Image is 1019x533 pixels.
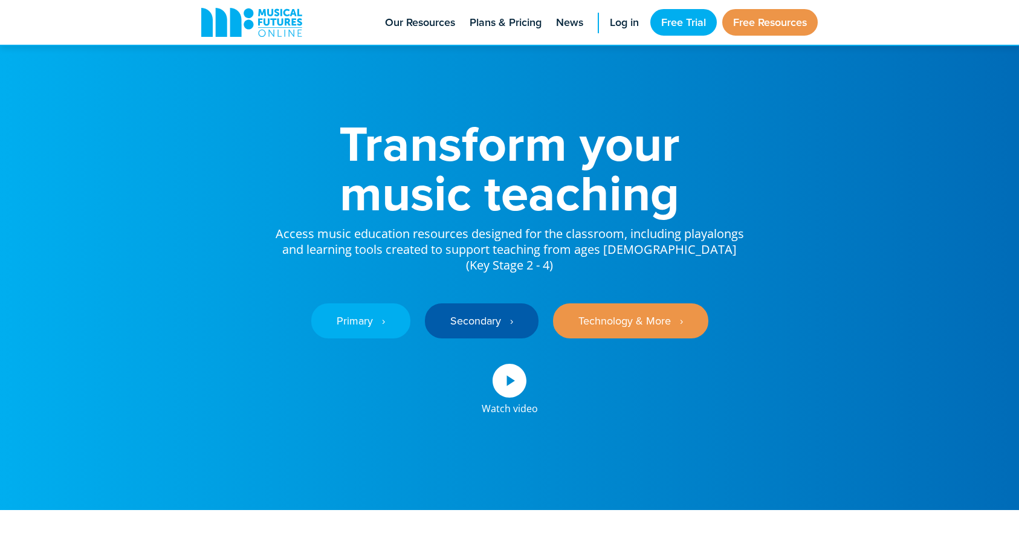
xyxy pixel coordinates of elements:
[311,303,410,338] a: Primary ‎‏‏‎ ‎ ›
[425,303,539,338] a: Secondary ‎‏‏‎ ‎ ›
[610,15,639,31] span: Log in
[650,9,717,36] a: Free Trial
[722,9,818,36] a: Free Resources
[274,218,745,273] p: Access music education resources designed for the classroom, including playalongs and learning to...
[556,15,583,31] span: News
[553,303,708,338] a: Technology & More ‎‏‏‎ ‎ ›
[470,15,542,31] span: Plans & Pricing
[482,398,538,413] div: Watch video
[274,118,745,218] h1: Transform your music teaching
[385,15,455,31] span: Our Resources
